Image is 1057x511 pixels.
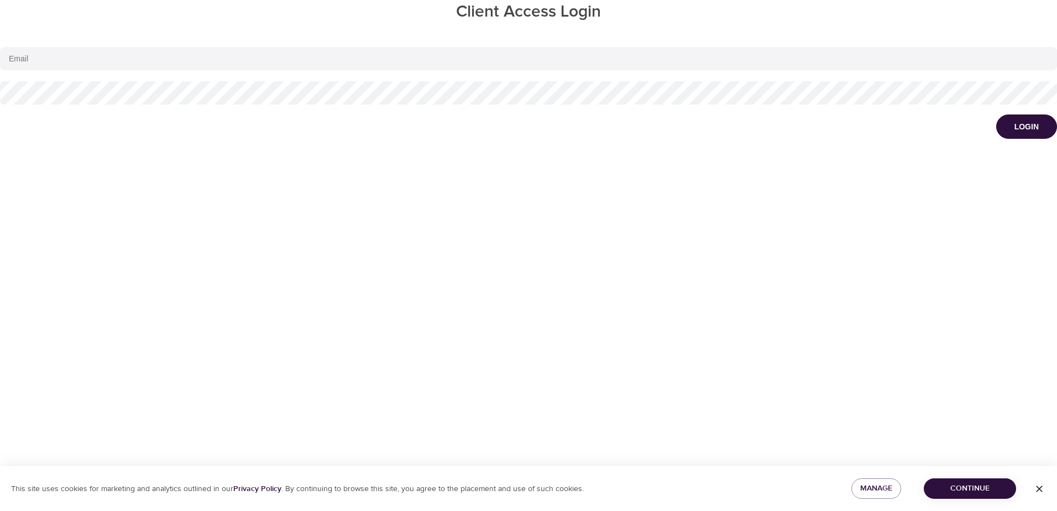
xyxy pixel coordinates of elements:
[860,482,892,496] span: Manage
[233,484,281,494] a: Privacy Policy
[1014,121,1039,132] div: Login
[924,478,1016,499] button: Continue
[851,478,901,499] button: Manage
[996,114,1057,139] button: Login
[933,482,1007,496] span: Continue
